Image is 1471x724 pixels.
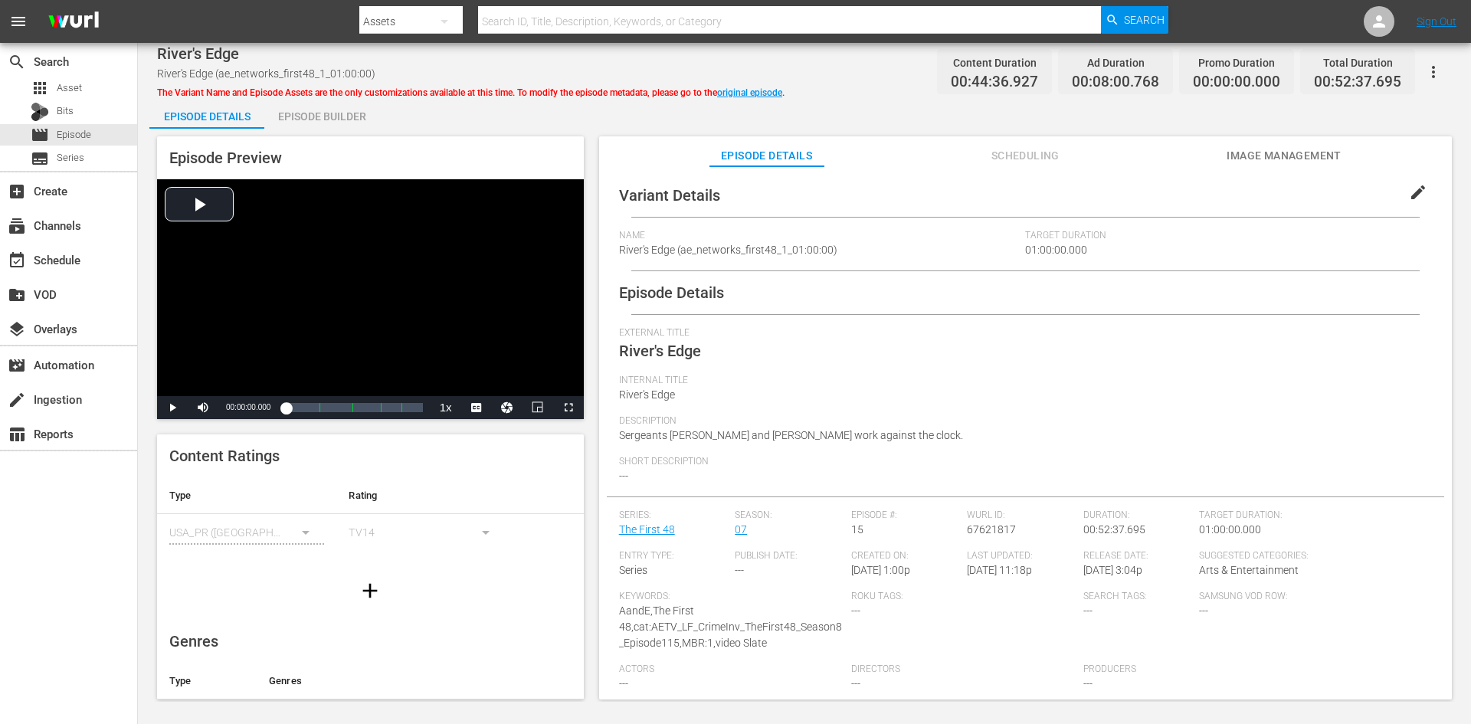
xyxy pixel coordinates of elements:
[619,244,837,256] span: River's Edge (ae_networks_first48_1_01:00:00)
[735,550,844,562] span: Publish Date:
[8,320,26,339] span: Overlays
[967,523,1016,536] span: 67621817
[157,87,785,98] span: The Variant Name and Episode Assets are the only customizations available at this time. To modify...
[1400,174,1437,211] button: edit
[619,470,628,482] span: ---
[1025,244,1087,256] span: 01:00:00.000
[1083,591,1192,603] span: Search Tags:
[8,182,26,201] span: Create
[619,230,1018,242] span: Name
[619,283,724,302] span: Episode Details
[169,632,218,650] span: Genres
[709,146,824,165] span: Episode Details
[1083,550,1192,562] span: Release Date:
[169,447,280,465] span: Content Ratings
[264,98,379,129] button: Episode Builder
[851,663,1076,676] span: Directors
[523,396,553,419] button: Picture-in-Picture
[619,604,842,649] span: AandE,The First 48,cat:AETV_LF_CrimeInv_TheFirst48_Season8_Episode115,MBR:1,video Slate
[851,564,910,576] span: [DATE] 1:00p
[1025,230,1261,242] span: Target Duration
[967,564,1032,576] span: [DATE] 11:18p
[492,396,523,419] button: Jump To Time
[1314,52,1401,74] div: Total Duration
[619,550,728,562] span: Entry Type:
[431,396,461,419] button: Playback Rate
[851,677,860,690] span: ---
[619,564,647,576] span: Series
[1083,564,1142,576] span: [DATE] 3:04p
[31,126,49,144] span: Episode
[619,523,675,536] a: The First 48
[619,591,844,603] span: Keywords:
[157,67,375,80] span: River's Edge (ae_networks_first48_1_01:00:00)
[264,98,379,135] div: Episode Builder
[226,403,270,411] span: 00:00:00.000
[1314,74,1401,91] span: 00:52:37.695
[619,375,1424,387] span: Internal Title
[149,98,264,129] button: Episode Details
[57,103,74,119] span: Bits
[1199,591,1308,603] span: Samsung VOD Row:
[169,149,282,167] span: Episode Preview
[619,429,963,441] span: Sergeants [PERSON_NAME] and [PERSON_NAME] work against the clock.
[8,217,26,235] span: Channels
[286,403,422,412] div: Progress Bar
[8,356,26,375] span: Automation
[8,251,26,270] span: Schedule
[553,396,584,419] button: Fullscreen
[8,53,26,71] span: Search
[851,523,863,536] span: 15
[1083,663,1308,676] span: Producers
[9,12,28,31] span: menu
[336,477,516,514] th: Rating
[619,415,1424,428] span: Description
[57,80,82,96] span: Asset
[1199,550,1423,562] span: Suggested Categories:
[619,388,675,401] span: River's Edge
[1072,52,1159,74] div: Ad Duration
[851,604,860,617] span: ---
[1083,677,1093,690] span: ---
[31,103,49,121] div: Bits
[1193,52,1280,74] div: Promo Duration
[735,509,844,522] span: Season:
[951,52,1038,74] div: Content Duration
[1199,564,1299,576] span: Arts & Entertainment
[188,396,218,419] button: Mute
[157,396,188,419] button: Play
[31,149,49,168] span: Series
[8,286,26,304] span: VOD
[149,98,264,135] div: Episode Details
[169,511,324,554] div: USA_PR ([GEOGRAPHIC_DATA] ([GEOGRAPHIC_DATA]))
[257,663,556,699] th: Genres
[1083,604,1093,617] span: ---
[619,509,728,522] span: Series:
[951,74,1038,91] span: 00:44:36.927
[619,456,1424,468] span: Short Description
[967,550,1076,562] span: Last Updated:
[1083,523,1145,536] span: 00:52:37.695
[619,342,701,360] span: River's Edge
[57,150,84,165] span: Series
[1101,6,1168,34] button: Search
[1083,509,1192,522] span: Duration:
[8,391,26,409] span: Ingestion
[851,509,960,522] span: Episode #:
[619,663,844,676] span: Actors
[157,179,584,419] div: Video Player
[851,550,960,562] span: Created On:
[851,591,1076,603] span: Roku Tags:
[157,477,336,514] th: Type
[157,663,257,699] th: Type
[1199,523,1261,536] span: 01:00:00.000
[1124,6,1165,34] span: Search
[968,146,1083,165] span: Scheduling
[8,425,26,444] span: Reports
[461,396,492,419] button: Captions
[1199,604,1208,617] span: ---
[1199,509,1423,522] span: Target Duration:
[349,511,503,554] div: TV14
[57,127,91,143] span: Episode
[967,509,1076,522] span: Wurl ID:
